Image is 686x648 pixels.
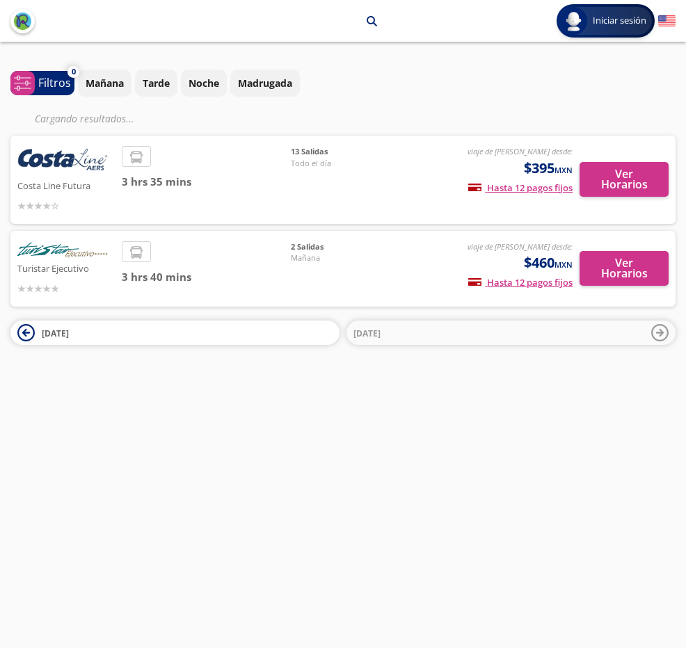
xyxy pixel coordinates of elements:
button: Ver Horarios [580,162,669,197]
button: [DATE] [10,321,340,345]
p: Iguala [328,14,356,29]
span: 13 Salidas [291,146,388,158]
span: [DATE] [353,327,381,339]
p: Costa Line Futura [17,177,115,193]
p: Filtros [38,74,71,91]
button: Noche [181,70,227,97]
span: 0 [72,66,76,78]
p: [GEOGRAPHIC_DATA] [212,14,310,29]
img: Costa Line Futura [17,146,108,177]
p: Noche [189,76,219,90]
p: Mañana [86,76,124,90]
span: Iniciar sesión [587,14,652,28]
span: Hasta 12 pagos fijos [468,181,573,194]
small: MXN [555,165,573,175]
button: 0Filtros [10,71,74,95]
span: $460 [524,252,573,273]
span: 2 Salidas [291,241,388,253]
button: back [10,9,35,33]
button: Tarde [135,70,177,97]
p: Madrugada [238,76,292,90]
button: English [658,13,676,30]
em: viaje de [PERSON_NAME] desde: [468,241,573,252]
small: MXN [555,259,573,270]
button: [DATE] [346,321,676,345]
em: Cargando resultados ... [35,112,134,125]
button: Ver Horarios [580,251,669,286]
span: 3 hrs 40 mins [122,269,291,285]
img: Turistar Ejecutivo [17,241,108,260]
span: Mañana [291,252,388,264]
p: Turistar Ejecutivo [17,259,115,276]
span: 3 hrs 35 mins [122,174,291,190]
span: Hasta 12 pagos fijos [468,276,573,289]
span: Todo el día [291,158,388,170]
button: Mañana [78,70,131,97]
p: Tarde [143,76,170,90]
em: viaje de [PERSON_NAME] desde: [468,146,573,156]
button: Madrugada [230,70,300,97]
span: $395 [524,158,573,179]
span: [DATE] [42,327,69,339]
